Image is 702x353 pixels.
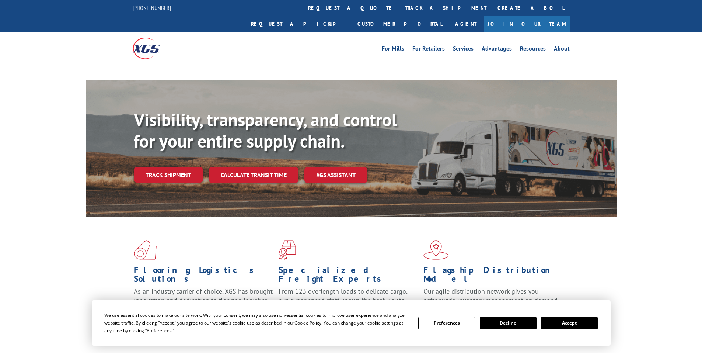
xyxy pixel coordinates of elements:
h1: Flooring Logistics Solutions [134,266,273,287]
span: Preferences [147,328,172,334]
span: Our agile distribution network gives you nationwide inventory management on demand. [423,287,559,304]
a: For Mills [382,46,404,54]
img: xgs-icon-focused-on-flooring-red [279,240,296,260]
img: xgs-icon-total-supply-chain-intelligence-red [134,240,157,260]
a: For Retailers [412,46,445,54]
a: [PHONE_NUMBER] [133,4,171,11]
h1: Flagship Distribution Model [423,266,563,287]
span: As an industry carrier of choice, XGS has brought innovation and dedication to flooring logistics... [134,287,273,313]
button: Preferences [418,317,475,329]
div: We use essential cookies to make our site work. With your consent, we may also use non-essential ... [104,311,409,335]
span: Cookie Policy [294,320,321,326]
a: Calculate transit time [209,167,298,183]
button: Decline [480,317,537,329]
a: Customer Portal [352,16,448,32]
a: Resources [520,46,546,54]
button: Accept [541,317,598,329]
a: Request a pickup [245,16,352,32]
h1: Specialized Freight Experts [279,266,418,287]
a: Services [453,46,474,54]
div: Cookie Consent Prompt [92,300,611,346]
b: Visibility, transparency, and control for your entire supply chain. [134,108,397,152]
a: Track shipment [134,167,203,183]
a: XGS ASSISTANT [304,167,367,183]
a: About [554,46,570,54]
p: From 123 overlength loads to delicate cargo, our experienced staff knows the best way to move you... [279,287,418,320]
a: Join Our Team [484,16,570,32]
a: Advantages [482,46,512,54]
a: Agent [448,16,484,32]
img: xgs-icon-flagship-distribution-model-red [423,240,449,260]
